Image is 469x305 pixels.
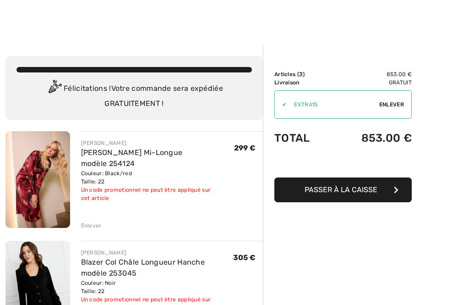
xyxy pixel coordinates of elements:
[16,80,252,109] div: Félicitations ! Votre commande sera expédiée GRATUITEMENT !
[81,139,234,147] div: [PERSON_NAME]
[234,144,256,152] span: 299 €
[81,186,234,202] div: Un code promotionnel ne peut être appliqué sur cet article
[275,100,287,109] div: ✔
[81,279,233,295] div: Couleur: Noir Taille: 22
[81,249,233,257] div: [PERSON_NAME]
[379,100,404,109] span: Enlever
[299,71,303,78] span: 3
[274,70,331,78] td: Articles ( )
[81,148,183,168] a: [PERSON_NAME] Mi-Longue modèle 254124
[305,185,377,194] span: Passer à la caisse
[45,80,64,98] img: Congratulation2.svg
[331,122,412,154] td: 853.00 €
[81,222,102,230] div: Enlever
[81,258,205,277] a: Blazer Col Châle Longueur Hanche modèle 253045
[274,78,331,87] td: Livraison
[274,154,412,174] iframe: PayPal
[274,177,412,202] button: Passer à la caisse
[233,253,256,262] span: 305 €
[331,70,412,78] td: 853.00 €
[274,122,331,154] td: Total
[81,169,234,186] div: Couleur: Black/red Taille: 22
[287,91,379,118] input: Code promo
[331,78,412,87] td: Gratuit
[5,131,70,228] img: Robe Fourreau Mi-Longue modèle 254124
